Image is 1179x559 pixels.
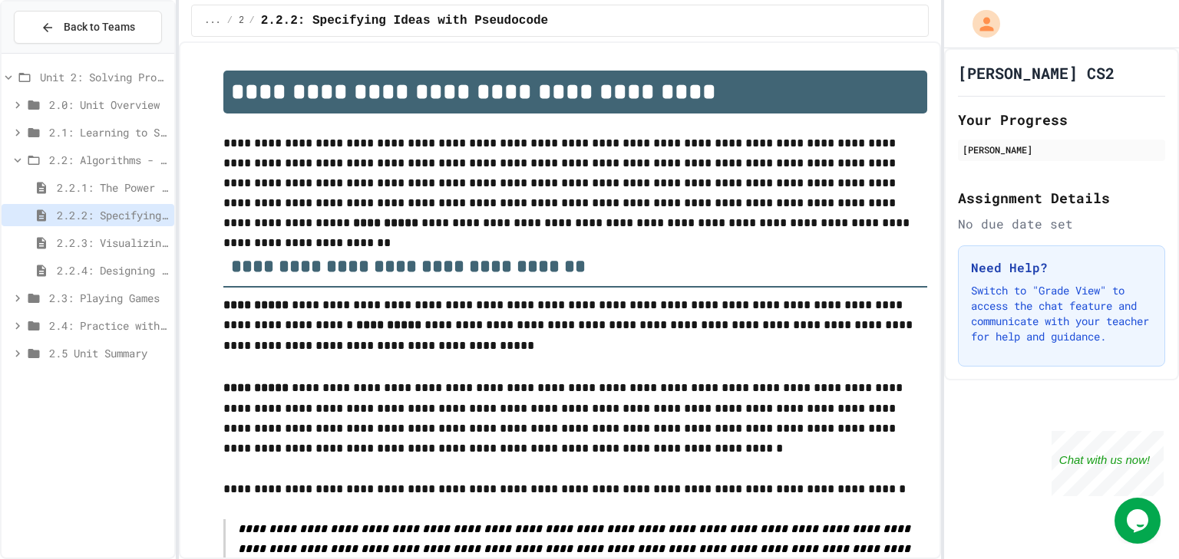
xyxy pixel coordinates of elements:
[971,258,1152,277] h3: Need Help?
[57,179,168,196] span: 2.2.1: The Power of Algorithms
[963,143,1161,156] div: [PERSON_NAME]
[49,290,168,306] span: 2.3: Playing Games
[261,12,548,30] span: 2.2.2: Specifying Ideas with Pseudocode
[49,152,168,168] span: 2.2: Algorithms - from Pseudocode to Flowcharts
[57,207,168,223] span: 2.2.2: Specifying Ideas with Pseudocode
[204,15,221,27] span: ...
[239,15,243,27] span: 2.2: Algorithms - from Pseudocode to Flowcharts
[49,124,168,140] span: 2.1: Learning to Solve Hard Problems
[1052,431,1164,496] iframe: chat widget
[249,15,255,27] span: /
[1115,498,1164,544] iframe: chat widget
[57,235,168,251] span: 2.2.3: Visualizing Logic with Flowcharts
[958,215,1165,233] div: No due date set
[956,6,1004,41] div: My Account
[49,345,168,361] span: 2.5 Unit Summary
[958,62,1115,84] h1: [PERSON_NAME] CS2
[227,15,233,27] span: /
[14,11,162,44] button: Back to Teams
[64,19,135,35] span: Back to Teams
[57,262,168,278] span: 2.2.4: Designing Flowcharts
[40,69,168,85] span: Unit 2: Solving Problems in Computer Science
[49,97,168,113] span: 2.0: Unit Overview
[958,109,1165,130] h2: Your Progress
[971,283,1152,344] p: Switch to "Grade View" to access the chat feature and communicate with your teacher for help and ...
[958,187,1165,209] h2: Assignment Details
[49,317,168,334] span: 2.4: Practice with Algorithms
